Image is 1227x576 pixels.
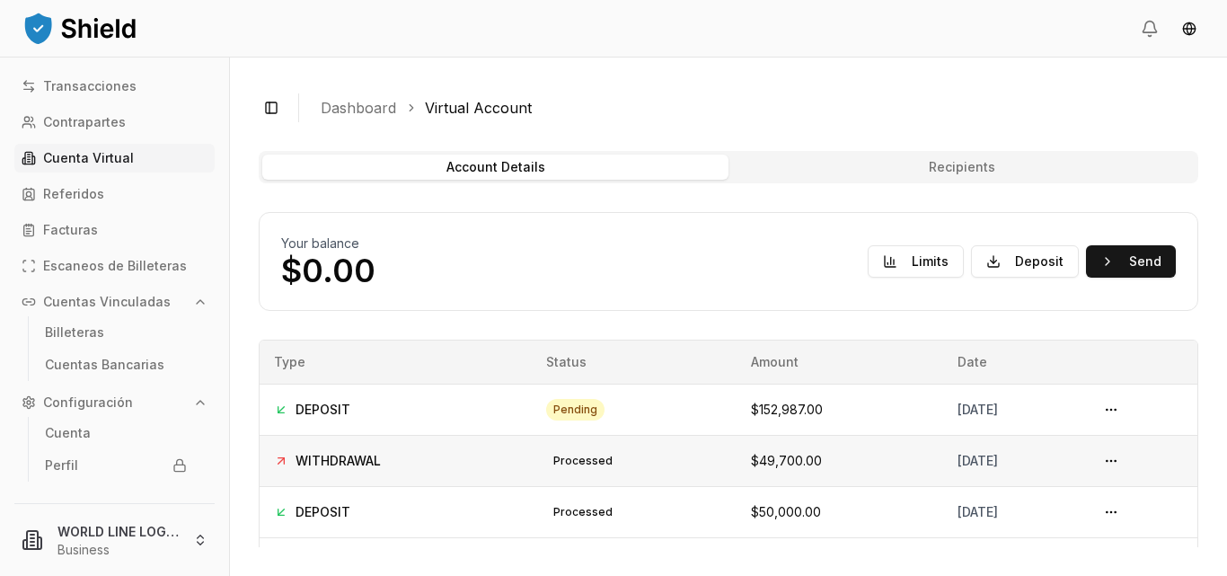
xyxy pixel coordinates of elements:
[43,80,137,93] p: Transacciones
[45,427,91,439] p: Cuenta
[43,224,98,236] p: Facturas
[296,503,350,521] span: DEPOSIT
[321,97,396,119] a: Dashboard
[43,152,134,164] p: Cuenta Virtual
[57,541,179,559] p: Business
[425,97,532,119] a: Virtual Account
[321,97,1184,119] nav: breadcrumb
[260,341,532,384] th: Type
[751,453,822,468] span: $49,700.00
[296,401,350,419] span: DEPOSIT
[958,503,1067,521] div: [DATE]
[532,341,737,384] th: Status
[14,216,215,244] a: Facturas
[296,452,381,470] span: WITHDRAWAL
[262,155,728,180] button: Account Details
[14,288,215,316] button: Cuentas Vinculadas
[14,252,215,280] a: Escaneos de Billeteras
[43,116,126,128] p: Contrapartes
[868,245,964,278] button: Limits
[958,401,1067,419] div: [DATE]
[45,326,104,339] p: Billeteras
[38,419,194,448] a: Cuenta
[1086,245,1176,278] button: Send
[14,180,215,208] a: Referidos
[958,452,1067,470] div: [DATE]
[737,341,943,384] th: Amount
[281,253,375,288] p: $0.00
[943,341,1081,384] th: Date
[728,155,1195,180] button: Recipients
[546,501,620,523] div: processed
[45,359,164,371] p: Cuentas Bancarias
[14,388,215,417] button: Configuración
[38,350,194,379] a: Cuentas Bancarias
[14,108,215,137] a: Contrapartes
[281,235,375,253] h2: Your balance
[546,399,605,421] div: pending
[7,511,222,569] button: WORLD LINE LOGISTICS LLCBusiness
[38,318,194,347] a: Billeteras
[38,451,194,480] a: Perfil
[546,450,620,472] div: processed
[14,144,215,173] a: Cuenta Virtual
[43,296,171,308] p: Cuentas Vinculadas
[751,402,823,417] span: $152,987.00
[57,522,179,541] p: WORLD LINE LOGISTICS LLC
[22,10,138,46] img: ShieldPay Logo
[43,396,133,409] p: Configuración
[45,459,78,472] p: Perfil
[971,245,1079,278] button: Deposit
[751,504,821,519] span: $50,000.00
[43,188,104,200] p: Referidos
[14,72,215,101] a: Transacciones
[43,260,187,272] p: Escaneos de Billeteras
